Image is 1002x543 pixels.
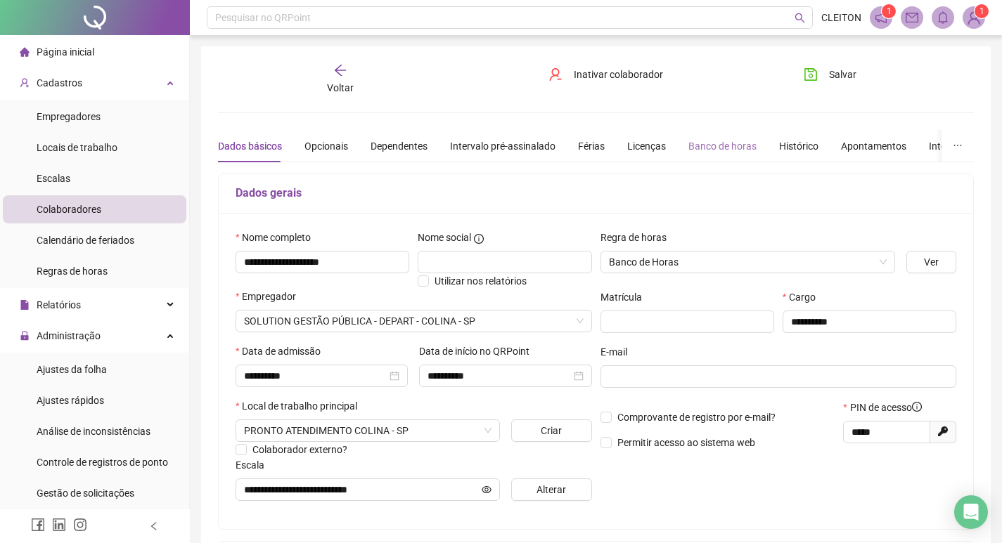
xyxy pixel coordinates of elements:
button: Alterar [511,478,592,501]
span: info-circle [912,402,922,412]
span: ellipsis [953,140,963,150]
sup: Atualize o seu contato no menu Meus Dados [975,4,989,18]
label: E-mail [600,344,636,360]
label: Escala [236,457,274,473]
span: notification [875,11,887,24]
span: left [149,521,159,531]
label: Empregador [236,289,305,304]
div: Apontamentos [841,138,906,154]
label: Data de início no QRPoint [419,344,539,359]
div: Dados básicos [218,138,282,154]
span: Controle de registros de ponto [37,457,168,468]
span: 1 [887,6,892,16]
button: ellipsis [942,130,974,162]
button: Criar [511,419,592,442]
span: facebook [31,518,45,532]
div: Histórico [779,138,818,154]
button: Salvar [793,63,867,86]
div: Integrações [929,138,981,154]
span: bell [937,11,949,24]
label: Matrícula [600,289,651,305]
span: Ajustes rápidos [37,395,104,406]
div: Dependentes [371,138,428,154]
div: Banco de horas [688,138,757,154]
span: arrow-left [333,63,347,77]
span: Utilizar nos relatórios [435,275,527,287]
span: Cadastros [37,77,82,89]
span: Gestão de solicitações [37,488,134,499]
span: user-delete [548,67,563,81]
span: home [20,47,30,57]
span: linkedin [52,518,66,532]
span: Ajustes da folha [37,364,107,375]
span: Voltar [327,82,354,93]
span: Página inicial [37,46,94,58]
span: Empregadores [37,111,101,122]
span: Salvar [829,67,856,82]
span: Análise de inconsistências [37,426,150,437]
span: Comprovante de registro por e-mail? [617,412,776,423]
label: Local de trabalho principal [236,398,366,414]
div: Open Intercom Messenger [954,495,988,529]
span: save [804,67,818,81]
span: Ver [924,254,939,270]
span: Regras de horas [37,266,108,277]
span: eye [482,485,492,495]
span: Colaboradores [37,204,101,215]
label: Nome completo [236,230,320,245]
span: Relatórios [37,299,81,310]
button: Ver [906,251,956,273]
span: Criar [541,423,562,438]
span: Nome social [418,230,471,245]
label: Data de admissão [236,344,330,359]
span: Colaborador externo? [252,444,347,455]
span: SOLUTION GESTÃO PÚBLICA - COLINA - SP - DEP [244,310,584,332]
span: file [20,300,30,310]
span: instagram [73,518,87,532]
span: PIN de acesso [850,400,922,415]
button: Inativar colaborador [538,63,674,86]
span: Calendário de feriados [37,235,134,246]
span: Inativar colaborador [574,67,663,82]
div: Opcionais [304,138,348,154]
span: 1 [979,6,984,16]
span: Banco de Horas [609,251,887,273]
label: Cargo [783,289,825,305]
label: Regra de horas [600,230,676,245]
span: CLEITON [821,10,861,25]
span: Locais de trabalho [37,142,117,153]
div: Licenças [627,138,666,154]
div: Intervalo pré-assinalado [450,138,555,154]
span: PRONTO ATENDIMENTO COLINA - SP [244,420,492,441]
h5: Dados gerais [236,185,956,202]
span: user-add [20,78,30,88]
span: info-circle [474,234,484,244]
span: search [795,13,805,23]
span: Alterar [537,482,566,497]
span: lock [20,331,30,341]
div: Férias [578,138,605,154]
sup: 1 [882,4,896,18]
span: mail [906,11,918,24]
img: 93516 [963,7,984,28]
span: Permitir acesso ao sistema web [617,437,755,448]
span: Escalas [37,173,70,184]
span: Administração [37,330,101,341]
